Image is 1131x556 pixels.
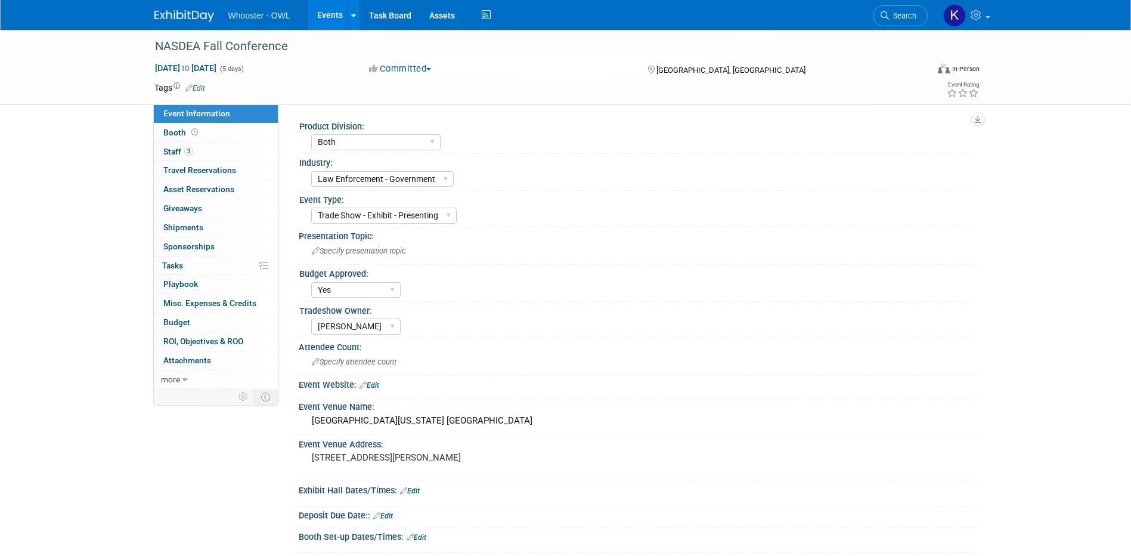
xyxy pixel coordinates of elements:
span: Asset Reservations [163,184,234,194]
td: Personalize Event Tab Strip [233,389,254,404]
span: Booth [163,128,200,137]
a: more [154,370,278,389]
span: Specify attendee count [312,357,396,366]
td: Tags [154,82,205,94]
span: Search [889,11,916,20]
span: Tasks [162,261,183,270]
span: Shipments [163,223,203,232]
span: [DATE] [DATE] [154,63,217,73]
span: Misc. Expenses & Credits [163,298,256,308]
span: Staff [163,147,193,156]
span: Playbook [163,279,198,289]
div: Presentation Topic: [299,227,977,242]
a: ROI, Objectives & ROO [154,332,278,351]
a: Misc. Expenses & Credits [154,294,278,313]
div: In-Person [952,64,980,73]
div: [GEOGRAPHIC_DATA][US_STATE] [GEOGRAPHIC_DATA] [308,412,968,430]
a: Budget [154,313,278,332]
div: Booth Set-up Dates/Times: [299,528,977,543]
a: Edit [185,84,205,92]
div: NASDEA Fall Conference [151,36,910,57]
span: more [161,375,180,384]
span: Booth not reserved yet [189,128,200,137]
a: Asset Reservations [154,180,278,199]
a: Attachments [154,351,278,370]
div: Event Venue Address: [299,435,977,450]
span: Event Information [163,109,230,118]
a: Playbook [154,275,278,294]
div: Event Website: [299,376,977,391]
div: Event Rating [947,82,979,88]
pre: [STREET_ADDRESS][PERSON_NAME] [312,452,568,463]
a: Booth [154,123,278,142]
div: Product Division: [299,118,972,132]
a: Search [873,5,928,26]
div: Tradeshow Owner: [299,302,972,317]
div: Event Format [857,62,980,80]
div: Deposit Due Date:: [299,506,977,522]
span: Sponsorships [163,242,215,251]
div: Attendee Count: [299,338,977,353]
img: Format-Inperson.png [938,64,950,73]
a: Edit [360,381,379,390]
a: Travel Reservations [154,161,278,180]
span: ROI, Objectives & ROO [163,336,243,346]
div: Exhibit Hall Dates/Times: [299,481,977,497]
div: Event Venue Name: [299,398,977,413]
img: ExhibitDay [154,10,214,22]
a: Shipments [154,218,278,237]
span: Attachments [163,356,211,365]
div: Industry: [299,154,972,169]
span: Giveaways [163,203,202,213]
span: Travel Reservations [163,165,236,175]
a: Event Information [154,104,278,123]
button: Committed [365,63,436,75]
span: Specify presentation topic [312,246,406,255]
a: Edit [407,533,426,542]
span: to [180,63,191,73]
a: Edit [373,512,393,520]
a: Sponsorships [154,237,278,256]
div: Budget Approved: [299,265,972,280]
span: Budget [163,317,190,327]
div: Event Type: [299,191,972,206]
a: Tasks [154,257,278,275]
a: Giveaways [154,199,278,218]
span: [GEOGRAPHIC_DATA], [GEOGRAPHIC_DATA] [656,66,805,75]
a: Edit [400,487,420,495]
span: Whooster - OWL [228,11,290,20]
td: Toggle Event Tabs [253,389,278,404]
a: Staff3 [154,143,278,161]
img: Kamila Castaneda [943,4,966,27]
span: 3 [184,147,193,156]
span: (5 days) [219,65,244,73]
